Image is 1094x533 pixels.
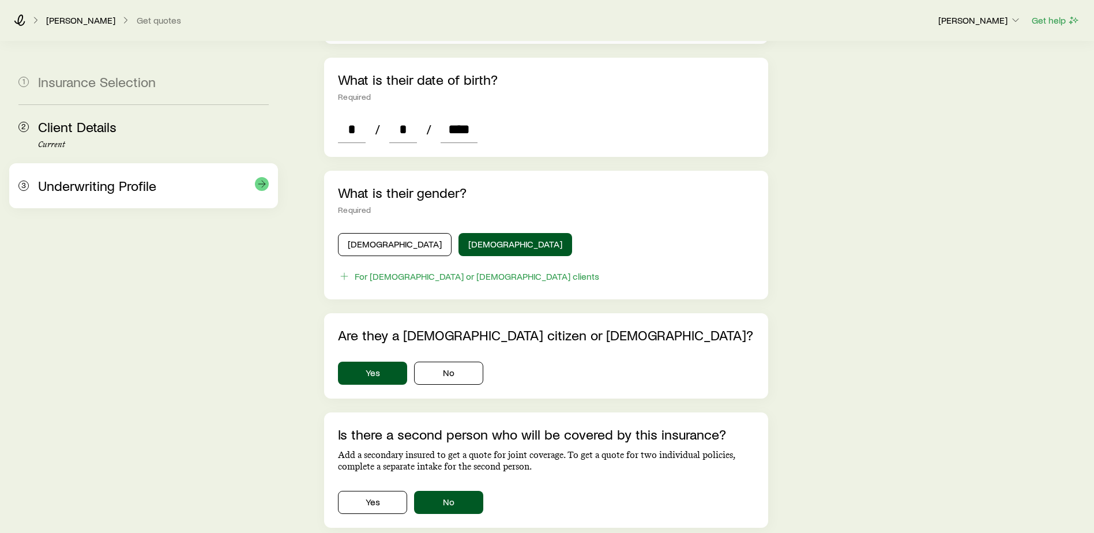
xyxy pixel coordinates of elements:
[338,270,600,283] button: For [DEMOGRAPHIC_DATA] or [DEMOGRAPHIC_DATA] clients
[38,177,156,194] span: Underwriting Profile
[338,362,407,385] button: Yes
[136,15,182,26] button: Get quotes
[355,271,599,282] div: For [DEMOGRAPHIC_DATA] or [DEMOGRAPHIC_DATA] clients
[370,121,385,137] span: /
[1031,14,1080,27] button: Get help
[338,92,754,102] div: Required
[938,14,1021,26] p: [PERSON_NAME]
[38,118,116,135] span: Client Details
[422,121,436,137] span: /
[414,362,483,385] button: No
[338,185,754,201] p: What is their gender?
[938,14,1022,28] button: [PERSON_NAME]
[338,205,754,215] div: Required
[38,140,269,149] p: Current
[38,73,156,90] span: Insurance Selection
[338,327,754,343] p: Are they a [DEMOGRAPHIC_DATA] citizen or [DEMOGRAPHIC_DATA]?
[338,491,407,514] button: Yes
[338,426,754,442] p: Is there a second person who will be covered by this insurance?
[18,122,29,132] span: 2
[18,77,29,87] span: 1
[46,14,115,26] p: [PERSON_NAME]
[458,233,572,256] button: [DEMOGRAPHIC_DATA]
[414,491,483,514] button: No
[338,72,754,88] p: What is their date of birth?
[338,449,754,472] p: Add a secondary insured to get a quote for joint coverage. To get a quote for two individual poli...
[18,181,29,191] span: 3
[338,233,452,256] button: [DEMOGRAPHIC_DATA]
